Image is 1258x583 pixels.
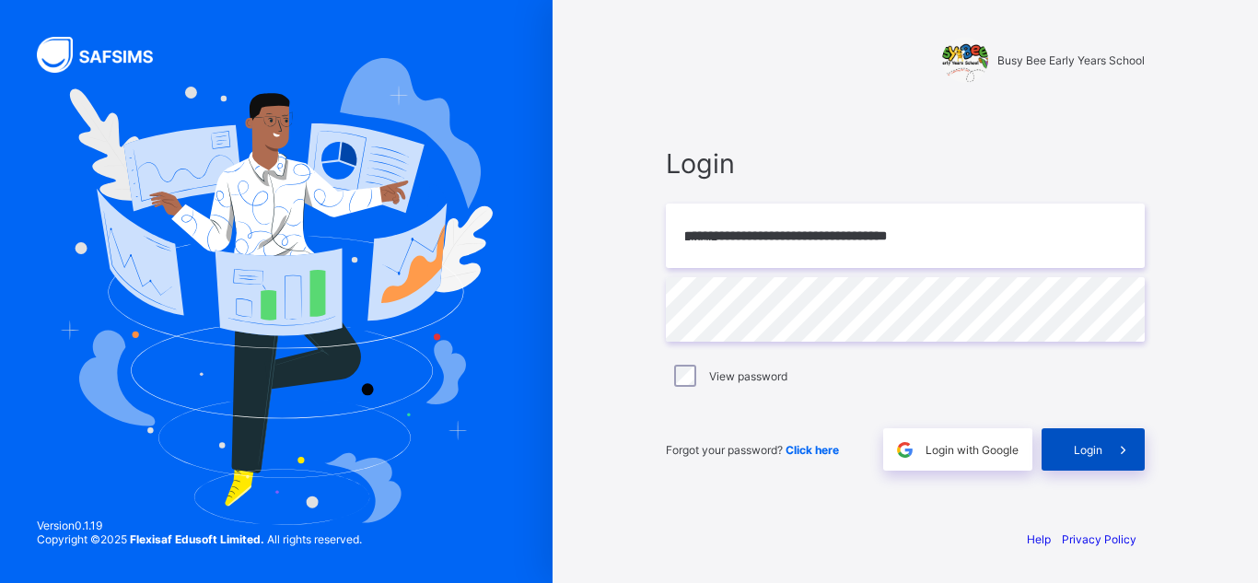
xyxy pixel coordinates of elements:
span: Login with Google [926,443,1019,457]
label: View password [709,369,787,383]
strong: Flexisaf Edusoft Limited. [130,532,264,546]
span: Login [666,147,1145,180]
img: SAFSIMS Logo [37,37,175,73]
span: Login [1074,443,1102,457]
span: Busy Bee Early Years School [997,53,1145,67]
span: Copyright © 2025 All rights reserved. [37,532,362,546]
a: Click here [786,443,839,457]
img: Hero Image [60,58,494,524]
a: Privacy Policy [1062,532,1136,546]
a: Help [1027,532,1051,546]
span: Version 0.1.19 [37,519,362,532]
span: Forgot your password? [666,443,839,457]
img: google.396cfc9801f0270233282035f929180a.svg [894,439,915,461]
